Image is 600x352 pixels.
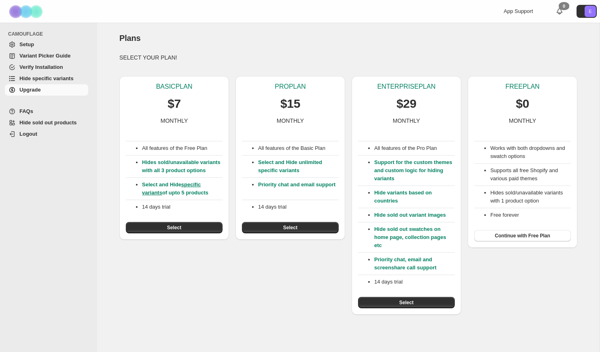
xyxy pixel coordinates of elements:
p: Hide sold out swatches on home page, collection pages etc [374,225,455,250]
p: Support for the custom themes and custom logic for hiding variants [374,158,455,183]
p: 14 days trial [374,278,455,286]
li: Free forever [490,211,571,219]
p: Select and Hide of upto 5 products [142,181,223,197]
p: $15 [280,96,300,112]
li: Hides sold/unavailable variants with 1 product option [490,189,571,205]
a: Hide sold out products [5,117,88,128]
span: Plans [119,34,140,43]
p: All features of the Pro Plan [374,144,455,152]
p: Select and Hide unlimited specific variants [258,158,339,175]
p: MONTHLY [161,117,188,125]
p: MONTHLY [393,117,420,125]
button: Select [358,297,455,308]
p: Hide variants based on countries [374,189,455,205]
li: Works with both dropdowns and swatch options [490,144,571,160]
p: Priority chat, email and screenshare call support [374,256,455,272]
p: MONTHLY [509,117,536,125]
p: FREE PLAN [505,83,539,91]
p: 14 days trial [258,203,339,211]
span: Verify Installation [19,64,63,70]
span: Setup [19,41,34,47]
button: Select [126,222,223,233]
a: 0 [555,7,564,15]
p: $0 [516,96,529,112]
span: Select [167,224,181,231]
p: BASIC PLAN [156,83,193,91]
button: Continue with Free Plan [474,230,571,241]
button: Avatar with initials E [577,5,597,18]
li: Supports all free Shopify and various paid themes [490,166,571,183]
p: All features of the Basic Plan [258,144,339,152]
a: Verify Installation [5,62,88,73]
span: App Support [504,8,533,14]
span: Avatar with initials E [585,6,596,17]
a: FAQs [5,106,88,117]
p: Hide sold out variant images [374,211,455,219]
span: Logout [19,131,37,137]
span: CAMOUFLAGE [8,31,91,37]
p: $7 [167,96,181,112]
span: Select [399,299,413,306]
p: Hides sold/unavailable variants with all 3 product options [142,158,223,175]
span: Hide sold out products [19,119,77,126]
a: Upgrade [5,84,88,96]
span: Select [283,224,297,231]
span: Upgrade [19,87,41,93]
p: ENTERPRISE PLAN [377,83,435,91]
span: Hide specific variants [19,75,74,81]
img: Camouflage [6,0,47,23]
button: Select [242,222,339,233]
p: $29 [396,96,416,112]
p: Priority chat and email support [258,181,339,197]
span: Continue with Free Plan [495,233,550,239]
p: All features of the Free Plan [142,144,223,152]
p: MONTHLY [277,117,304,125]
a: Variant Picker Guide [5,50,88,62]
span: Variant Picker Guide [19,53,70,59]
a: Setup [5,39,88,50]
p: 14 days trial [142,203,223,211]
a: Logout [5,128,88,140]
p: SELECT YOUR PLAN! [119,53,577,62]
span: FAQs [19,108,33,114]
div: 0 [559,2,569,10]
p: PRO PLAN [275,83,305,91]
a: Hide specific variants [5,73,88,84]
text: E [589,9,592,14]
